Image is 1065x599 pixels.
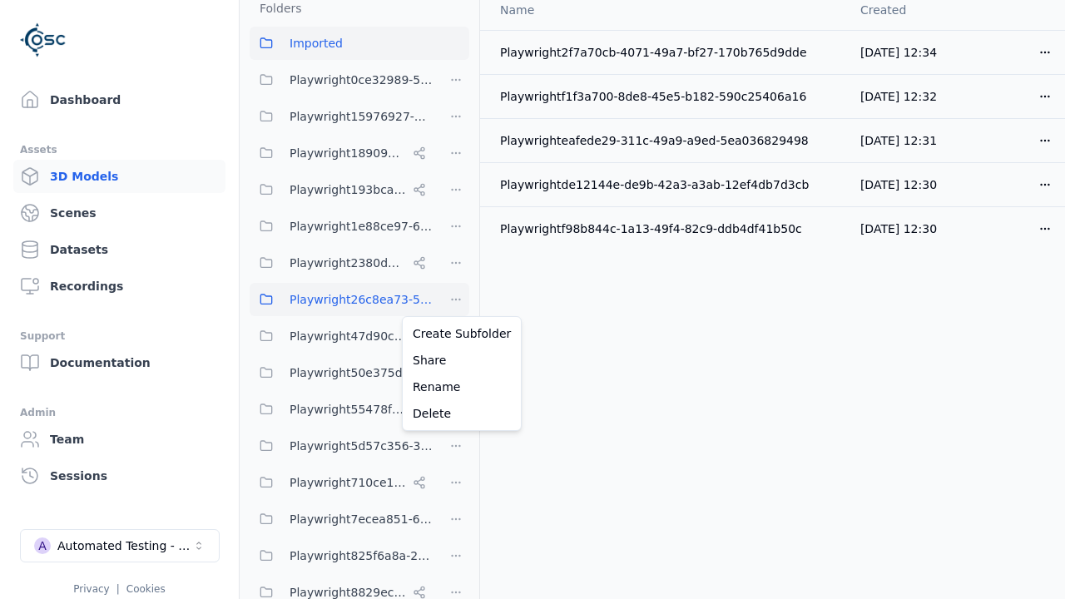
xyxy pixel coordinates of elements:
[406,320,518,347] a: Create Subfolder
[406,347,518,374] a: Share
[406,400,518,427] a: Delete
[406,374,518,400] a: Rename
